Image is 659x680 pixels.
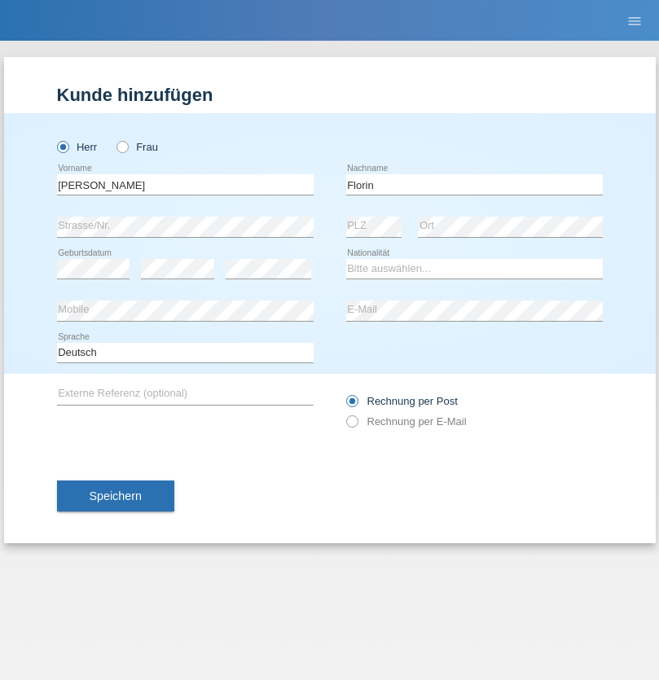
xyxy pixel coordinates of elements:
[626,13,643,29] i: menu
[57,85,603,105] h1: Kunde hinzufügen
[346,415,467,428] label: Rechnung per E-Mail
[57,141,98,153] label: Herr
[618,15,651,25] a: menu
[346,395,458,407] label: Rechnung per Post
[90,489,142,502] span: Speichern
[116,141,127,151] input: Frau
[57,480,174,511] button: Speichern
[346,395,357,415] input: Rechnung per Post
[116,141,158,153] label: Frau
[57,141,68,151] input: Herr
[346,415,357,436] input: Rechnung per E-Mail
